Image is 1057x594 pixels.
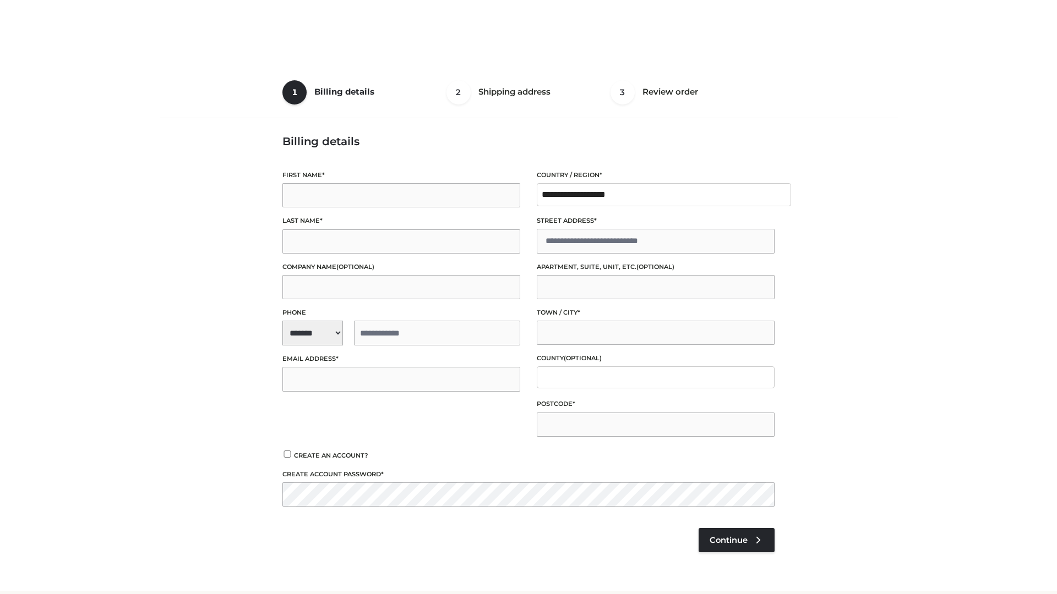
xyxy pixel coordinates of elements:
a: Continue [699,528,775,552]
label: Last name [282,216,520,226]
span: Review order [642,86,698,97]
label: First name [282,170,520,180]
span: Continue [710,535,748,545]
label: Create account password [282,469,775,480]
span: (optional) [564,354,602,362]
span: 3 [611,80,635,105]
label: County [537,353,775,364]
span: 2 [446,80,471,105]
span: Billing details [314,86,374,97]
label: Company name [282,262,520,272]
span: (optional) [636,263,674,271]
label: Country / Region [537,170,775,180]
input: Create an account? [282,450,292,458]
h3: Billing details [282,135,775,148]
span: Create an account? [294,452,368,459]
span: 1 [282,80,307,105]
span: (optional) [336,263,374,271]
label: Apartment, suite, unit, etc. [537,262,775,272]
span: Shipping address [478,86,551,97]
label: Email address [282,354,520,364]
label: Town / City [537,307,775,318]
label: Street address [537,216,775,226]
label: Postcode [537,399,775,409]
label: Phone [282,307,520,318]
